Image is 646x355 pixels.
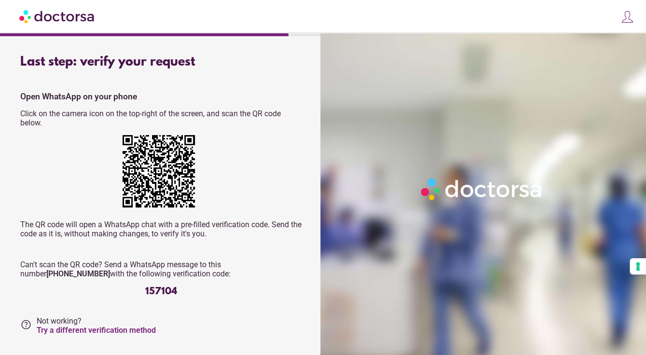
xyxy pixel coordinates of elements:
[620,10,634,24] img: icons8-customer-100.png
[19,5,96,27] img: Doctorsa.com
[20,92,137,101] strong: Open WhatsApp on your phone
[630,258,646,274] button: Your consent preferences for tracking technologies
[20,260,302,278] p: Can't scan the QR code? Send a WhatsApp message to this number with the following verification code:
[417,175,547,204] img: Logo-Doctorsa-trans-White-partial-flat.png
[123,135,195,207] img: +IbSJxf6+HyGdiRX81VLCfKIClKzkppvUKmrQ6f7IvLNqWpWU6hlSxVIPGo0nASVrjcxDAJxFcGKpI2cguBI7m9UsqXg9Fe8k...
[46,269,110,278] strong: [PHONE_NUMBER]
[20,220,302,238] p: The QR code will open a WhatsApp chat with a pre-filled verification code. Send the code as it is...
[37,316,156,335] span: Not working?
[20,319,32,330] i: help
[20,286,302,297] div: 157104
[20,109,302,127] p: Click on the camera icon on the top-right of the screen, and scan the QR code below.
[20,55,302,69] div: Last step: verify your request
[37,326,156,335] a: Try a different verification method
[123,135,200,212] div: https://wa.me/+12673231263?text=My+request+verification+code+is+157104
